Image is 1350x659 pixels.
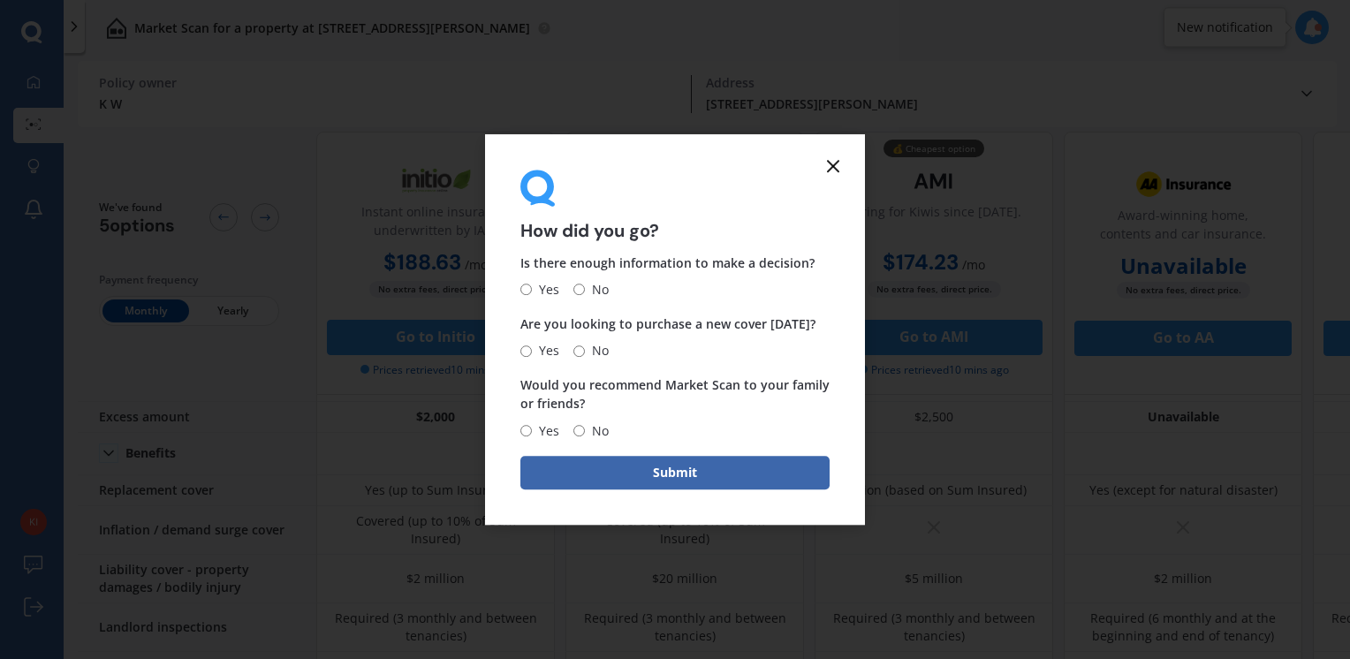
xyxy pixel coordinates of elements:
input: Yes [520,284,532,296]
span: No [585,279,609,300]
input: No [573,284,585,296]
input: Yes [520,345,532,357]
input: Yes [520,425,532,436]
div: How did you go? [520,170,830,239]
span: No [585,340,609,361]
span: Yes [532,279,559,300]
span: Would you recommend Market Scan to your family or friends? [520,377,830,413]
button: Submit [520,456,830,489]
span: No [585,420,609,442]
input: No [573,345,585,357]
span: Yes [532,420,559,442]
span: Are you looking to purchase a new cover [DATE]? [520,315,815,332]
input: No [573,425,585,436]
span: Yes [532,340,559,361]
span: Is there enough information to make a decision? [520,254,815,271]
